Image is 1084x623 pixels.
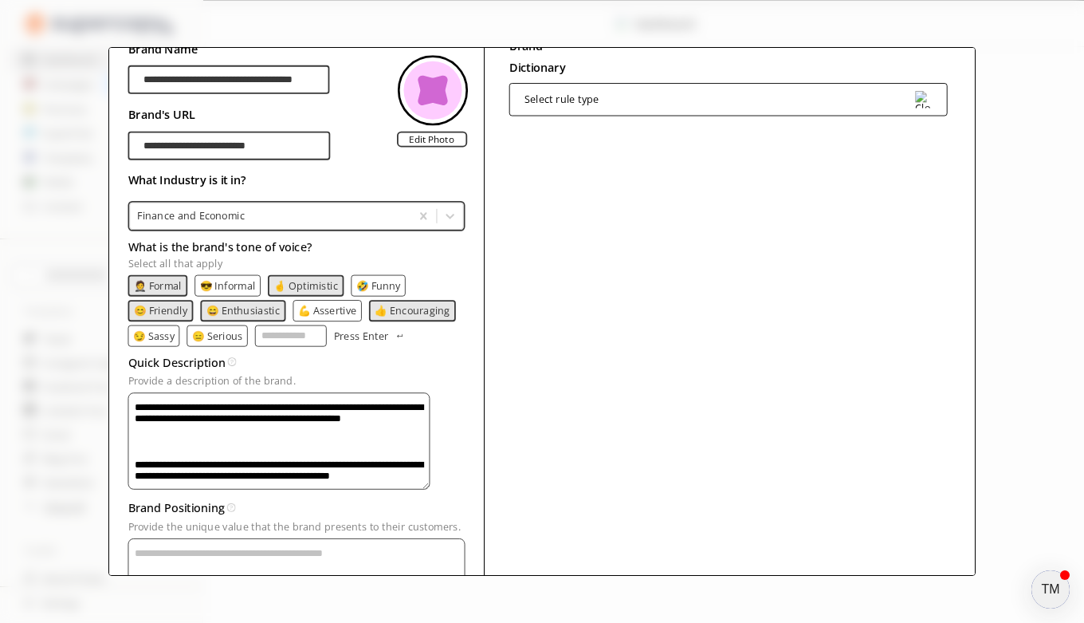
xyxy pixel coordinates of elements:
[128,496,226,518] h3: Brand Positioning
[395,333,404,337] img: Press Enter
[524,93,599,104] div: Select rule type
[255,325,327,346] input: tone-input
[227,503,236,511] img: Tooltip Icon
[128,131,331,160] input: brand-persona-input-input
[128,351,226,373] h3: Quick Description
[397,131,467,147] label: Edit Photo
[398,54,468,124] img: Close
[334,329,388,341] p: Press Enter
[134,279,182,290] button: 🤵 Formal
[128,521,465,532] p: Provide the unique value that the brand presents to their customers.
[375,305,450,316] button: 👍 Encouraging
[200,279,256,290] button: 😎 Informal
[192,329,243,341] button: 😑 Serious
[298,305,357,316] button: 💪 Assertive
[128,104,331,125] h2: Brand's URL
[128,235,465,257] h3: What is the brand's tone of voice?
[128,257,465,268] p: Select all that apply
[128,538,465,588] textarea: textarea-textarea
[1031,570,1070,609] button: atlas-launcher
[128,375,465,386] p: Provide a description of the brand.
[128,274,465,346] div: tone-text-list
[133,329,175,341] button: 😏 Sassy
[128,392,430,490] textarea: textarea-textarea
[134,305,188,316] button: 😊 Friendly
[128,65,330,93] input: brand-persona-input-input
[509,34,566,77] h2: Brand Dictionary
[128,169,465,191] h2: What Industry is it in?
[915,91,933,108] img: Close
[273,279,338,290] button: 🤞 Optimistic
[356,279,401,290] button: 🤣 Funny
[206,305,281,316] button: 😄 Enthusiastic
[228,357,237,366] img: Tooltip Icon
[334,325,406,346] button: Press Enter Press Enter
[128,37,331,59] h2: Brand Name
[1031,570,1070,609] div: atlas-message-author-avatar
